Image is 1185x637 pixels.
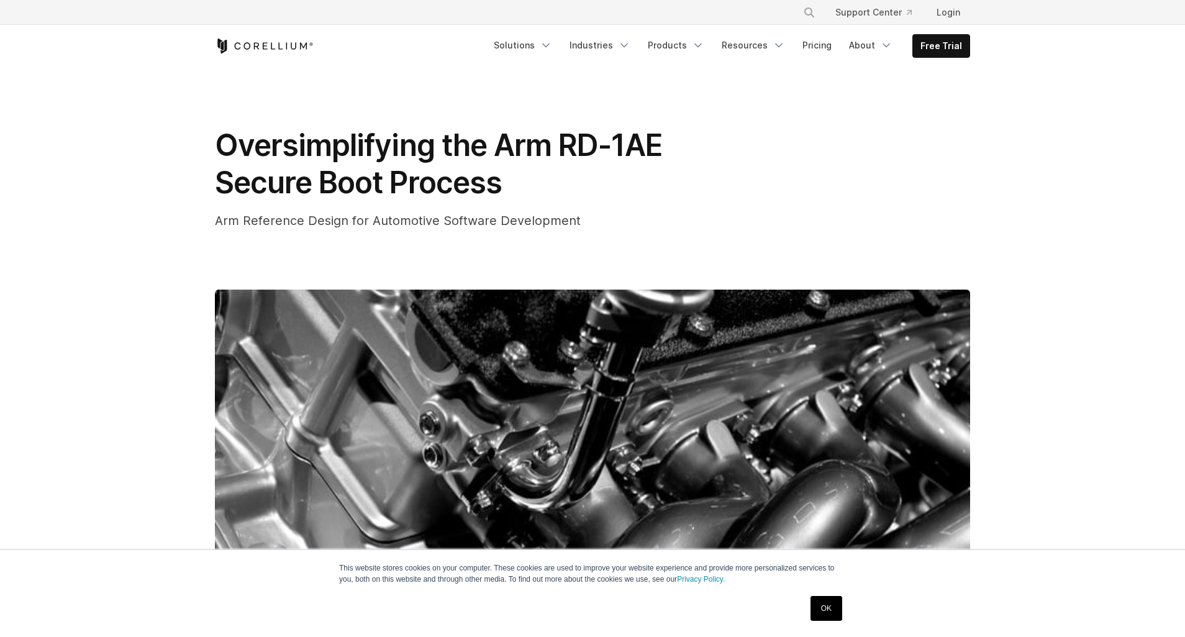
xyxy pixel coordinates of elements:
[215,127,663,201] span: Oversimplifying the Arm RD-1AE Secure Boot Process
[913,35,969,57] a: Free Trial
[677,575,725,584] a: Privacy Policy.
[927,1,970,24] a: Login
[795,34,839,57] a: Pricing
[215,213,581,228] span: Arm Reference Design for Automotive Software Development
[215,39,314,53] a: Corellium Home
[825,1,922,24] a: Support Center
[640,34,712,57] a: Products
[714,34,792,57] a: Resources
[486,34,970,58] div: Navigation Menu
[798,1,820,24] button: Search
[788,1,970,24] div: Navigation Menu
[562,34,638,57] a: Industries
[842,34,900,57] a: About
[486,34,560,57] a: Solutions
[339,562,846,585] p: This website stores cookies on your computer. These cookies are used to improve your website expe...
[810,596,842,621] a: OK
